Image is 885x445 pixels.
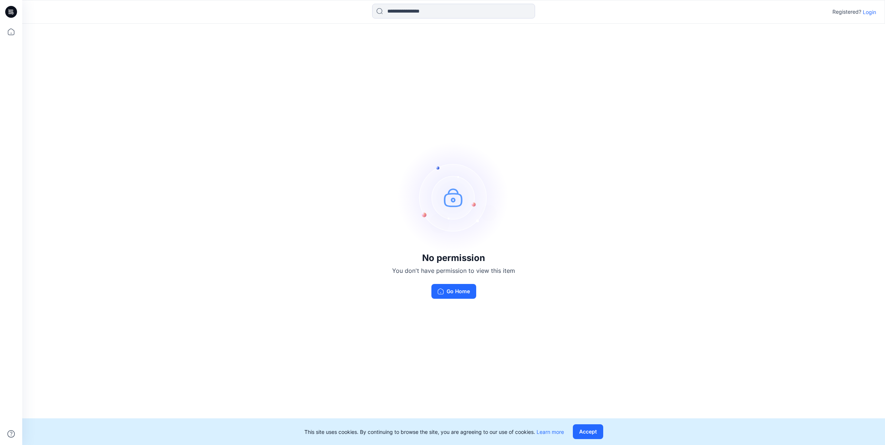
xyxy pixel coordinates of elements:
[392,266,515,275] p: You don't have permission to view this item
[537,429,564,435] a: Learn more
[392,253,515,263] h3: No permission
[573,424,603,439] button: Accept
[832,7,861,16] p: Registered?
[431,284,476,299] button: Go Home
[863,8,876,16] p: Login
[398,142,509,253] img: no-perm.svg
[304,428,564,436] p: This site uses cookies. By continuing to browse the site, you are agreeing to our use of cookies.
